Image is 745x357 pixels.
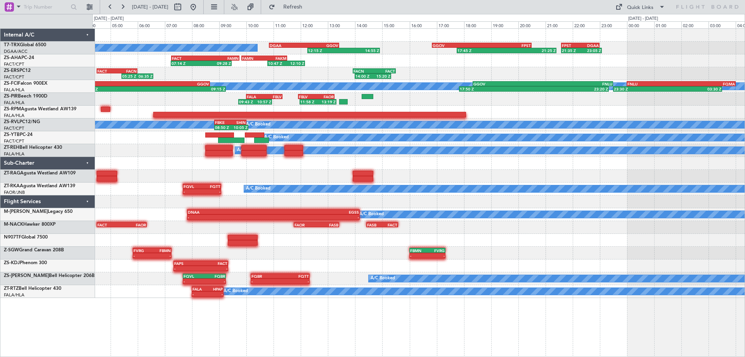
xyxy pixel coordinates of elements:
a: ZS-AHAPC-24 [4,56,34,60]
a: ZT-RKAAgusta Westland AW139 [4,184,75,188]
a: FALA/HLA [4,100,24,106]
a: ZS-RVLPC12/NG [4,120,40,124]
div: FAOR [295,223,317,227]
div: - [251,279,280,284]
span: [DATE] - [DATE] [132,3,168,10]
div: - [410,253,428,258]
a: M-[PERSON_NAME]Legacy 650 [4,209,73,214]
div: Quick Links [627,4,653,12]
div: - [133,253,152,258]
div: 10:05 Z [231,125,248,130]
div: 10:57 Z [255,99,271,104]
div: FQTT [202,184,221,189]
div: 09:28 Z [201,61,231,66]
div: FQMA [681,82,735,86]
div: DGAA [270,43,304,48]
div: FPST [562,43,580,48]
div: 11:58 Z [300,99,318,104]
a: ZS-PIRBeech 1900D [4,94,47,99]
div: 15:20 Z [373,74,390,78]
div: - [192,292,208,296]
div: GGOV [433,43,482,48]
div: A/C Booked [371,273,395,284]
div: 21:35 Z [562,48,582,53]
div: DGAA [580,43,599,48]
div: 12:00 [301,21,328,28]
div: FACN [353,69,374,73]
div: EGSS [273,210,359,214]
span: ZS-RPM [4,107,21,111]
a: Z-SGWGrand Caravan 208B [4,248,64,253]
span: ZS-RVL [4,120,19,124]
div: A/C Booked [359,209,384,220]
div: 06:00 [138,21,165,28]
span: N907TF [4,235,21,240]
a: FALA/HLA [4,292,24,298]
div: 12:10 Z [286,61,305,66]
a: ZS-KDJPhenom 300 [4,261,47,265]
div: FASB [316,223,338,227]
div: FACT [172,56,205,61]
a: T7-TRXGlobal 6500 [4,43,46,47]
div: FQTT [280,274,309,279]
div: FACT [382,223,397,227]
div: FQBR [251,274,280,279]
div: - [201,266,227,271]
div: 14:00 Z [355,74,373,78]
div: FBMN [410,248,428,253]
div: FAKM [264,56,286,61]
div: 09:00 [219,21,246,28]
div: 03:00 [709,21,736,28]
div: FNLU [74,82,142,86]
span: T7-TRX [4,43,20,47]
div: FACT [97,223,121,227]
span: ZS-KDJ [4,261,20,265]
div: FQVL [184,184,202,189]
span: ZS-PIR [4,94,18,99]
a: FAOR/JNB [4,190,25,195]
div: SHIN [230,120,245,125]
div: - [202,189,221,194]
div: 09:15 Z [154,87,225,91]
div: GGOV [142,82,209,86]
div: FALA [247,94,264,99]
div: 19:00 [491,21,518,28]
span: M-NACK [4,222,23,227]
div: 15:00 [382,21,409,28]
div: - [188,215,273,219]
a: ZT-RAGAgusta Westland AW109 [4,171,76,176]
div: 12:15 Z [308,48,344,53]
div: FQVL [184,274,204,279]
div: FBKE [215,120,230,125]
div: FNLU [543,82,612,86]
span: Z-SGW [4,248,19,253]
div: 04:00 Z [84,87,154,91]
div: FAOR [316,94,334,99]
div: FAPS [174,261,201,266]
div: 08:00 [192,21,219,28]
div: 23:30 Z [614,87,667,91]
div: - [174,266,201,271]
div: - [427,253,445,258]
div: FACT [374,69,395,73]
a: FACT/CPT [4,74,24,80]
div: A/C Booked [246,119,270,131]
div: 20:00 [518,21,546,28]
div: [DATE] - [DATE] [628,16,658,22]
div: FBLV [299,94,316,99]
div: FACT [97,69,117,73]
div: 23:00 [600,21,627,28]
div: - [273,215,359,219]
span: ZT-RTZ [4,286,19,291]
div: 14:55 Z [343,48,379,53]
a: FALA/HLA [4,87,24,93]
div: 05:00 [111,21,138,28]
div: 17:00 [437,21,464,28]
div: FAMN [242,56,264,61]
div: 01:00 [654,21,681,28]
div: FALA [192,287,208,291]
div: FASB [367,223,382,227]
div: FBMN [152,248,171,253]
div: 05:25 Z [122,74,137,78]
span: ZT-RKA [4,184,20,188]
